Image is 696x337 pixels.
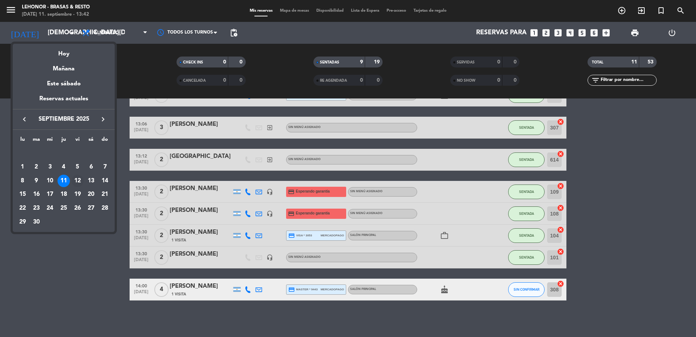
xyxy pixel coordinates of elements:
[85,202,97,214] div: 27
[44,202,56,214] div: 24
[30,188,43,201] div: 16
[18,115,31,124] button: keyboard_arrow_left
[98,160,112,174] td: 7 de septiembre de 2025
[29,135,43,147] th: martes
[58,175,70,187] div: 11
[57,187,71,201] td: 18 de septiembre de 2025
[99,188,111,201] div: 21
[71,160,84,174] td: 5 de septiembre de 2025
[16,160,29,174] td: 1 de septiembre de 2025
[13,44,115,59] div: Hoy
[98,187,112,201] td: 21 de septiembre de 2025
[71,201,84,215] td: 26 de septiembre de 2025
[13,74,115,94] div: Este sábado
[29,215,43,229] td: 30 de septiembre de 2025
[44,161,56,173] div: 3
[84,160,98,174] td: 6 de septiembre de 2025
[43,201,57,215] td: 24 de septiembre de 2025
[16,135,29,147] th: lunes
[71,188,84,201] div: 19
[96,115,110,124] button: keyboard_arrow_right
[99,175,111,187] div: 14
[85,175,97,187] div: 13
[16,215,29,229] td: 29 de septiembre de 2025
[98,201,112,215] td: 28 de septiembre de 2025
[16,146,112,160] td: SEP.
[16,201,29,215] td: 22 de septiembre de 2025
[84,174,98,188] td: 13 de septiembre de 2025
[57,201,71,215] td: 25 de septiembre de 2025
[16,175,29,187] div: 8
[71,174,84,188] td: 12 de septiembre de 2025
[30,202,43,214] div: 23
[71,161,84,173] div: 5
[84,201,98,215] td: 27 de septiembre de 2025
[16,188,29,201] div: 15
[16,202,29,214] div: 22
[44,175,56,187] div: 10
[44,188,56,201] div: 17
[29,201,43,215] td: 23 de septiembre de 2025
[13,94,115,109] div: Reservas actuales
[99,161,111,173] div: 7
[71,135,84,147] th: viernes
[20,115,29,124] i: keyboard_arrow_left
[29,187,43,201] td: 16 de septiembre de 2025
[43,135,57,147] th: miércoles
[16,161,29,173] div: 1
[13,59,115,74] div: Mañana
[57,135,71,147] th: jueves
[30,175,43,187] div: 9
[30,161,43,173] div: 2
[84,135,98,147] th: sábado
[85,188,97,201] div: 20
[43,174,57,188] td: 10 de septiembre de 2025
[58,161,70,173] div: 4
[71,202,84,214] div: 26
[98,135,112,147] th: domingo
[16,174,29,188] td: 8 de septiembre de 2025
[71,187,84,201] td: 19 de septiembre de 2025
[85,161,97,173] div: 6
[29,160,43,174] td: 2 de septiembre de 2025
[84,187,98,201] td: 20 de septiembre de 2025
[43,187,57,201] td: 17 de septiembre de 2025
[58,202,70,214] div: 25
[58,188,70,201] div: 18
[99,115,107,124] i: keyboard_arrow_right
[29,174,43,188] td: 9 de septiembre de 2025
[71,175,84,187] div: 12
[16,187,29,201] td: 15 de septiembre de 2025
[16,216,29,228] div: 29
[99,202,111,214] div: 28
[30,216,43,228] div: 30
[57,174,71,188] td: 11 de septiembre de 2025
[31,115,96,124] span: septiembre 2025
[57,160,71,174] td: 4 de septiembre de 2025
[98,174,112,188] td: 14 de septiembre de 2025
[43,160,57,174] td: 3 de septiembre de 2025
